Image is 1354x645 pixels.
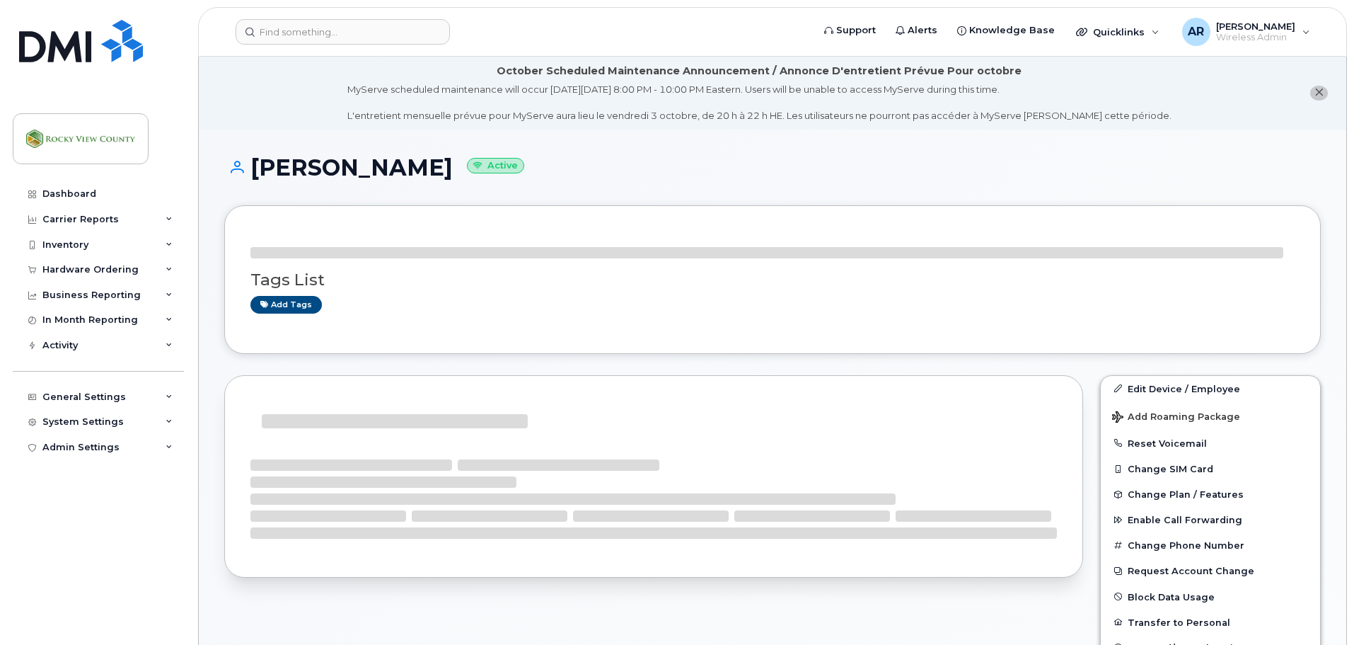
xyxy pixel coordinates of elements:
button: Block Data Usage [1101,584,1320,610]
span: Enable Call Forwarding [1128,515,1242,525]
button: Request Account Change [1101,558,1320,583]
span: Add Roaming Package [1112,411,1240,425]
button: Change Plan / Features [1101,481,1320,507]
a: Edit Device / Employee [1101,376,1320,401]
button: Reset Voicemail [1101,430,1320,456]
button: Add Roaming Package [1101,401,1320,430]
div: MyServe scheduled maintenance will occur [DATE][DATE] 8:00 PM - 10:00 PM Eastern. Users will be u... [347,83,1171,122]
div: October Scheduled Maintenance Announcement / Annonce D'entretient Prévue Pour octobre [497,64,1022,79]
button: Enable Call Forwarding [1101,507,1320,532]
button: Change Phone Number [1101,532,1320,558]
small: Active [467,158,524,174]
button: Transfer to Personal [1101,610,1320,635]
a: Add tags [250,296,322,314]
button: Change SIM Card [1101,456,1320,481]
h1: [PERSON_NAME] [224,155,1321,180]
button: close notification [1310,86,1328,101]
span: Change Plan / Features [1128,489,1244,500]
h3: Tags List [250,271,1295,289]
